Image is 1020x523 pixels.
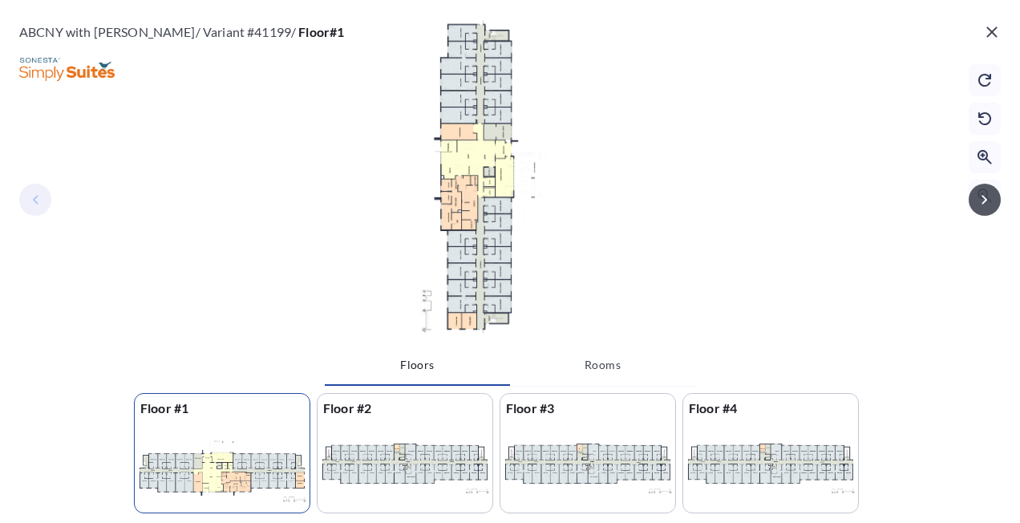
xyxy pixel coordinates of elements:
[325,346,510,386] button: Floors
[19,58,115,81] img: floorplanBranLogoPlug
[318,394,492,423] p: Floor #2
[298,24,344,39] span: Floor#1
[19,19,344,48] p: ABCNY with [PERSON_NAME] / Variant # 41199 /
[135,394,310,423] p: Floor #1
[500,394,675,423] p: Floor #3
[683,394,858,423] p: Floor #4
[510,346,695,384] button: Rooms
